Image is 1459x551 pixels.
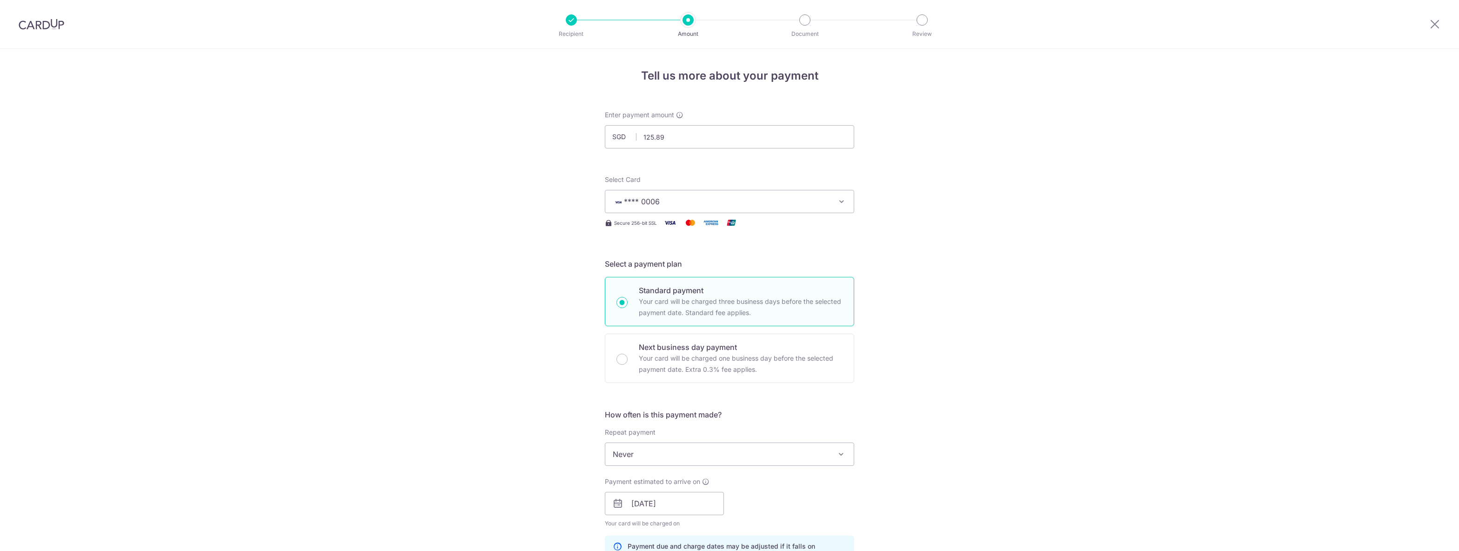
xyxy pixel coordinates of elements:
[681,217,700,228] img: Mastercard
[605,67,854,84] h4: Tell us more about your payment
[537,29,606,39] p: Recipient
[605,258,854,269] h5: Select a payment plan
[722,217,741,228] img: Union Pay
[605,428,656,437] label: Repeat payment
[605,125,854,148] input: 0.00
[770,29,839,39] p: Document
[605,443,854,465] span: Never
[605,492,724,515] input: DD / MM / YYYY
[702,217,720,228] img: American Express
[605,443,854,466] span: Never
[639,285,843,296] p: Standard payment
[605,519,724,528] span: Your card will be charged on
[613,199,624,205] img: VISA
[605,110,674,120] span: Enter payment amount
[605,409,854,420] h5: How often is this payment made?
[19,19,64,30] img: CardUp
[661,217,679,228] img: Visa
[639,353,843,375] p: Your card will be charged one business day before the selected payment date. Extra 0.3% fee applies.
[888,29,957,39] p: Review
[639,296,843,318] p: Your card will be charged three business days before the selected payment date. Standard fee appl...
[605,175,641,183] span: translation missing: en.payables.payment_networks.credit_card.summary.labels.select_card
[605,477,700,486] span: Payment estimated to arrive on
[612,132,636,141] span: SGD
[654,29,723,39] p: Amount
[639,342,843,353] p: Next business day payment
[614,219,657,227] span: Secure 256-bit SSL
